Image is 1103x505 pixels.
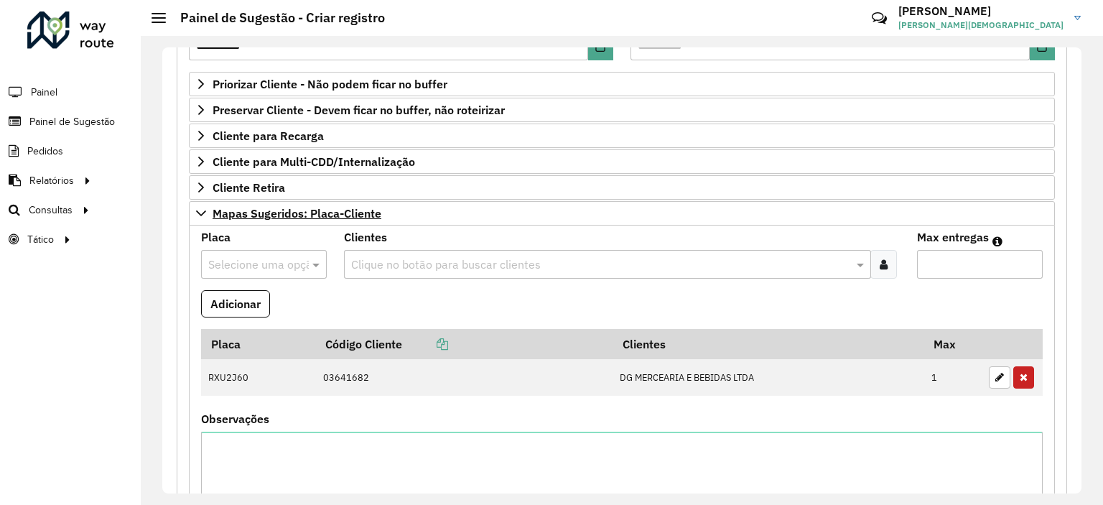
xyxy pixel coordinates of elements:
span: Painel de Sugestão [29,114,115,129]
a: Priorizar Cliente - Não podem ficar no buffer [189,72,1055,96]
span: Priorizar Cliente - Não podem ficar no buffer [213,78,447,90]
span: Cliente para Multi-CDD/Internalização [213,156,415,167]
span: Tático [27,232,54,247]
a: Cliente Retira [189,175,1055,200]
span: Cliente para Recarga [213,130,324,142]
td: 03641682 [315,359,613,397]
th: Max [924,329,982,359]
span: Painel [31,85,57,100]
button: Adicionar [201,290,270,318]
label: Placa [201,228,231,246]
span: Preservar Cliente - Devem ficar no buffer, não roteirizar [213,104,505,116]
label: Observações [201,410,269,427]
span: Pedidos [27,144,63,159]
span: Consultas [29,203,73,218]
h3: [PERSON_NAME] [898,4,1064,18]
a: Copiar [402,337,448,351]
th: Código Cliente [315,329,613,359]
span: Mapas Sugeridos: Placa-Cliente [213,208,381,219]
label: Clientes [344,228,387,246]
span: [PERSON_NAME][DEMOGRAPHIC_DATA] [898,19,1064,32]
th: Placa [201,329,315,359]
td: RXU2J60 [201,359,315,397]
a: Mapas Sugeridos: Placa-Cliente [189,201,1055,226]
th: Clientes [613,329,924,359]
em: Máximo de clientes que serão colocados na mesma rota com os clientes informados [992,236,1002,247]
label: Max entregas [917,228,989,246]
a: Contato Rápido [864,3,895,34]
span: Cliente Retira [213,182,285,193]
a: Cliente para Multi-CDD/Internalização [189,149,1055,174]
h2: Painel de Sugestão - Criar registro [166,10,385,26]
td: 1 [924,359,982,397]
a: Preservar Cliente - Devem ficar no buffer, não roteirizar [189,98,1055,122]
span: Relatórios [29,173,74,188]
a: Cliente para Recarga [189,124,1055,148]
td: DG MERCEARIA E BEBIDAS LTDA [613,359,924,397]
